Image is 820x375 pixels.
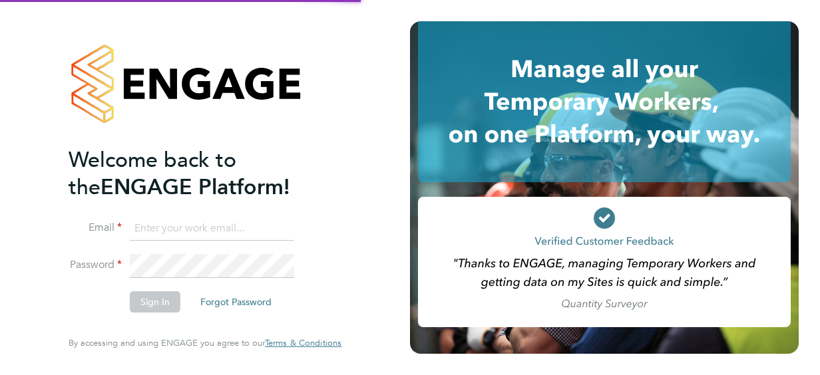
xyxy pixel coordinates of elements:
[130,217,294,241] input: Enter your work email...
[69,147,236,200] span: Welcome back to the
[69,221,122,235] label: Email
[265,337,341,348] span: Terms & Conditions
[69,258,122,272] label: Password
[69,146,328,201] h2: ENGAGE Platform!
[265,338,341,348] a: Terms & Conditions
[190,291,282,312] button: Forgot Password
[69,337,341,348] span: By accessing and using ENGAGE you agree to our
[130,291,180,312] button: Sign In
